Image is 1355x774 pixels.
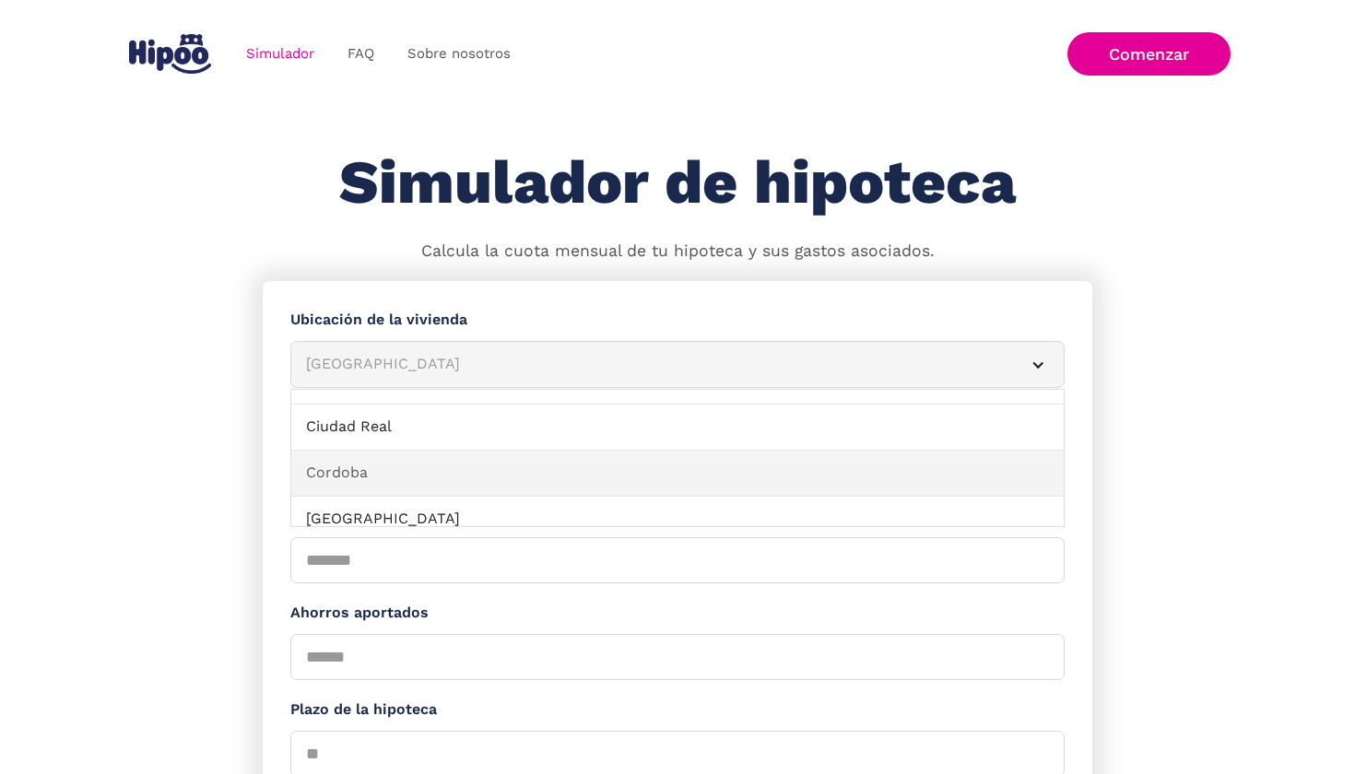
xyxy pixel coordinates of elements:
[290,341,1065,388] article: [GEOGRAPHIC_DATA]
[306,353,1005,376] div: [GEOGRAPHIC_DATA]
[421,240,935,264] p: Calcula la cuota mensual de tu hipoteca y sus gastos asociados.
[339,149,1016,217] h1: Simulador de hipoteca
[290,389,1065,527] nav: [GEOGRAPHIC_DATA]
[230,36,331,72] a: Simulador
[290,309,1065,332] label: Ubicación de la vivienda
[291,497,1064,543] a: [GEOGRAPHIC_DATA]
[1067,32,1231,76] a: Comenzar
[290,698,1065,721] label: Plazo de la hipoteca
[331,36,391,72] a: FAQ
[291,405,1064,451] a: Ciudad Real
[291,451,1064,497] a: Cordoba
[124,27,215,81] a: home
[391,36,527,72] a: Sobre nosotros
[290,602,1065,625] label: Ahorros aportados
